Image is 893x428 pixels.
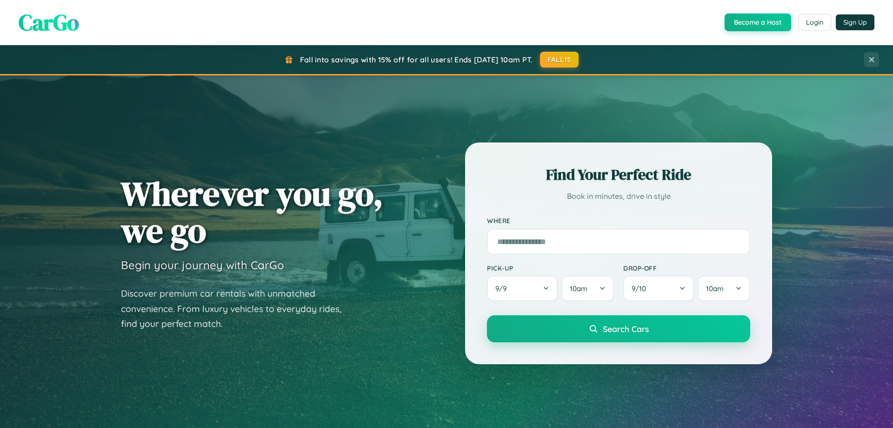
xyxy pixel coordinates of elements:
[623,264,750,272] label: Drop-off
[487,190,750,203] p: Book in minutes, drive in style
[121,175,383,249] h1: Wherever you go, we go
[487,264,614,272] label: Pick-up
[540,52,579,68] button: FALL15
[698,276,750,301] button: 10am
[706,284,724,293] span: 10am
[561,276,614,301] button: 10am
[487,315,750,342] button: Search Cars
[836,14,874,30] button: Sign Up
[570,284,587,293] span: 10am
[603,324,649,334] span: Search Cars
[632,284,651,293] span: 9 / 10
[487,217,750,225] label: Where
[798,14,831,31] button: Login
[623,276,694,301] button: 9/10
[121,258,284,272] h3: Begin your journey with CarGo
[487,276,558,301] button: 9/9
[19,7,79,38] span: CarGo
[121,286,353,332] p: Discover premium car rentals with unmatched convenience. From luxury vehicles to everyday rides, ...
[725,14,791,31] button: Become a Host
[300,55,533,64] span: Fall into savings with 15% off for all users! Ends [DATE] 10am PT.
[495,284,511,293] span: 9 / 9
[487,164,750,185] h2: Find Your Perfect Ride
